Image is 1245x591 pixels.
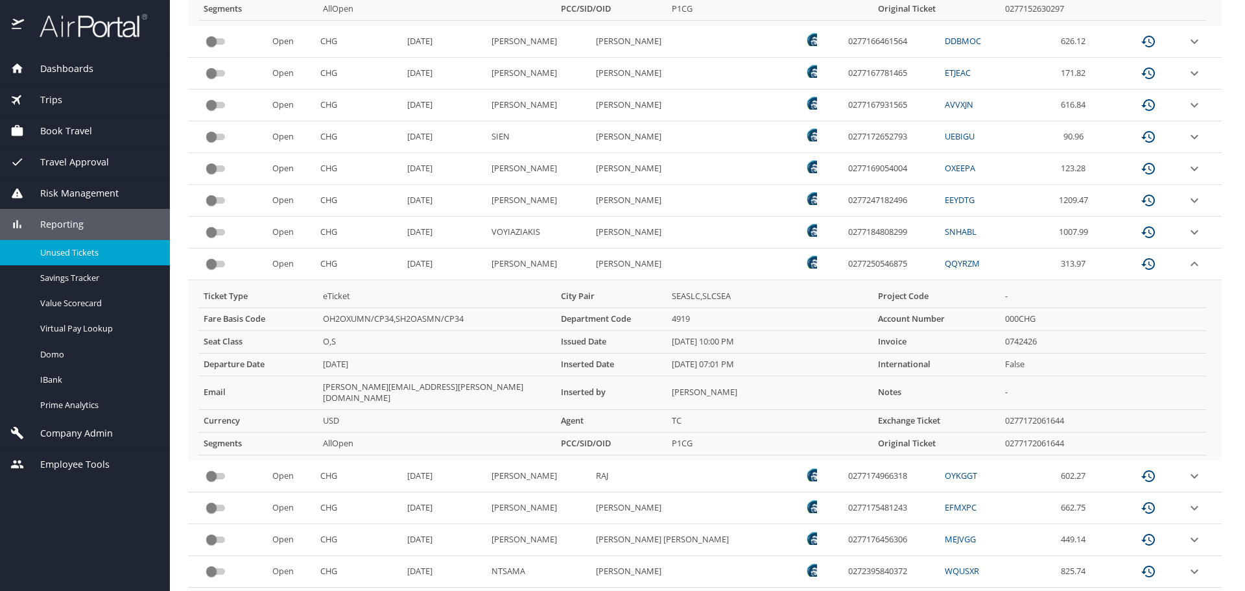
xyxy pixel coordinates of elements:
[315,248,403,280] td: CHG
[318,433,556,455] td: AllOpen
[667,308,873,330] td: 4919
[402,492,486,524] td: [DATE]
[267,461,315,492] td: Open
[12,13,25,38] img: icon-airportal.png
[318,410,556,433] td: USD
[318,376,556,410] td: [PERSON_NAME][EMAIL_ADDRESS][PERSON_NAME][DOMAIN_NAME]
[267,153,315,185] td: Open
[1031,58,1121,90] td: 171.82
[556,308,667,330] th: Department Code
[315,185,403,217] td: CHG
[402,556,486,588] td: [DATE]
[556,330,667,353] th: Issued Date
[873,308,1000,330] th: Account Number
[556,376,667,410] th: Inserted by
[402,217,486,248] td: [DATE]
[267,492,315,524] td: Open
[1000,410,1206,433] td: 0277172061644
[24,217,84,232] span: Reporting
[1187,97,1202,113] button: expand row
[1031,26,1121,58] td: 626.12
[1000,285,1206,308] td: -
[1031,217,1121,248] td: 1007.99
[804,97,817,110] img: Alaska Airlines
[804,65,817,78] img: Alaska Airlines
[667,410,873,433] td: TC
[1031,185,1121,217] td: 1209.47
[267,26,315,58] td: Open
[402,121,486,153] td: [DATE]
[873,433,1000,455] th: Original Ticket
[804,468,817,481] img: Alaska Airlines
[1031,524,1121,556] td: 449.14
[40,399,154,411] span: Prime Analytics
[556,433,667,455] th: PCC/SID/OID
[318,353,556,376] td: [DATE]
[24,93,62,107] span: Trips
[315,58,403,90] td: CHG
[315,556,403,588] td: CHG
[1187,468,1202,484] button: expand row
[945,565,979,577] a: WQUSXR
[24,62,93,76] span: Dashboards
[873,353,1000,376] th: International
[315,524,403,556] td: CHG
[591,121,783,153] td: [PERSON_NAME]
[315,153,403,185] td: CHG
[873,285,1000,308] th: Project Code
[667,433,873,455] td: P1CG
[40,348,154,361] span: Domo
[198,410,318,433] th: Currency
[843,217,940,248] td: 0277184808299
[804,500,817,513] img: Alaska Airlines
[945,533,976,545] a: MEJVGG
[402,153,486,185] td: [DATE]
[25,13,147,38] img: airportal-logo.png
[24,426,113,440] span: Company Admin
[556,353,667,376] th: Inserted Date
[198,330,318,353] th: Seat Class
[843,153,940,185] td: 0277169054004
[873,330,1000,353] th: Invoice
[1031,121,1121,153] td: 90.96
[1031,248,1121,280] td: 313.97
[315,90,403,121] td: CHG
[843,248,940,280] td: 0277250546875
[1187,256,1202,272] button: expand row
[318,285,556,308] td: eTicket
[667,376,873,410] td: [PERSON_NAME]
[267,58,315,90] td: Open
[402,58,486,90] td: [DATE]
[315,121,403,153] td: CHG
[267,121,315,153] td: Open
[591,58,783,90] td: [PERSON_NAME]
[804,256,817,269] img: Alaska Airlines
[24,155,109,169] span: Travel Approval
[667,285,873,308] td: SEASLC,SLCSEA
[40,322,154,335] span: Virtual Pay Lookup
[843,26,940,58] td: 0277166461564
[315,461,403,492] td: CHG
[267,90,315,121] td: Open
[1031,153,1121,185] td: 123.28
[1187,500,1202,516] button: expand row
[945,501,977,513] a: EFMXPC
[667,353,873,376] td: [DATE] 07:01 PM
[486,185,591,217] td: [PERSON_NAME]
[486,248,591,280] td: [PERSON_NAME]
[198,433,318,455] th: Segments
[267,248,315,280] td: Open
[267,217,315,248] td: Open
[486,217,591,248] td: VOYIAZIAKIS
[1031,90,1121,121] td: 616.84
[556,285,667,308] th: City Pair
[1187,34,1202,49] button: expand row
[1187,532,1202,548] button: expand row
[1031,461,1121,492] td: 602.27
[591,90,783,121] td: [PERSON_NAME]
[198,285,1206,455] table: more info about unused tickets
[1000,330,1206,353] td: 0742426
[1031,492,1121,524] td: 662.75
[945,258,980,269] a: QQYRZM
[402,185,486,217] td: [DATE]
